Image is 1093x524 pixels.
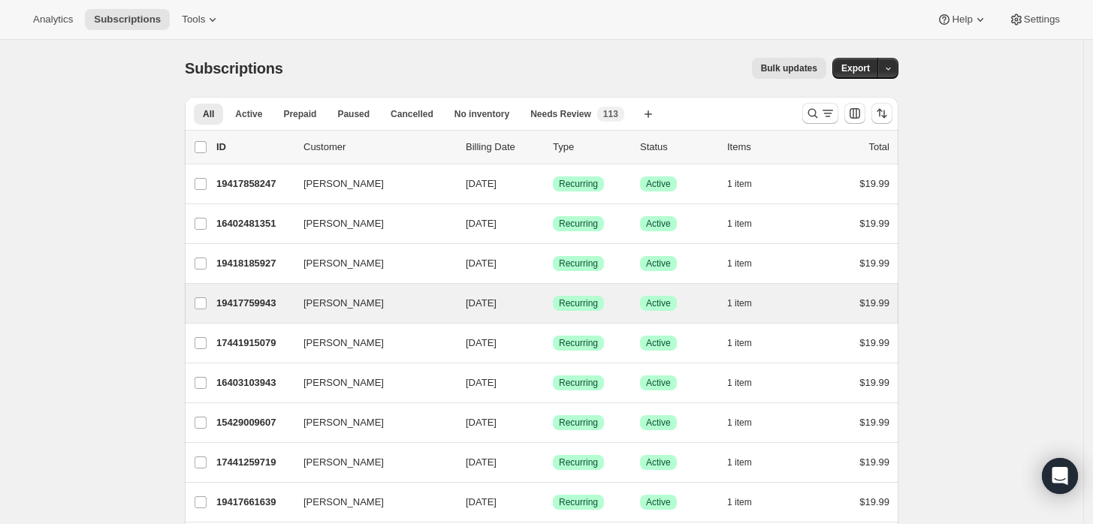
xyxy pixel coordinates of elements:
[216,256,291,271] p: 19418185927
[802,103,838,124] button: Search and filter results
[454,108,509,120] span: No inventory
[859,377,889,388] span: $19.99
[530,108,591,120] span: Needs Review
[859,337,889,348] span: $19.99
[646,456,671,468] span: Active
[216,213,889,234] div: 16402481351[PERSON_NAME][DATE]SuccessRecurringSuccessActive1 item$19.99
[761,62,817,74] span: Bulk updates
[391,108,433,120] span: Cancelled
[216,176,291,191] p: 19417858247
[559,178,598,190] span: Recurring
[303,495,384,510] span: [PERSON_NAME]
[303,415,384,430] span: [PERSON_NAME]
[294,411,445,435] button: [PERSON_NAME]
[859,178,889,189] span: $19.99
[33,14,73,26] span: Analytics
[294,331,445,355] button: [PERSON_NAME]
[235,108,262,120] span: Active
[303,296,384,311] span: [PERSON_NAME]
[216,216,291,231] p: 16402481351
[727,140,802,155] div: Items
[216,492,889,513] div: 19417661639[PERSON_NAME][DATE]SuccessRecurringSuccessActive1 item$19.99
[859,218,889,229] span: $19.99
[727,452,768,473] button: 1 item
[559,297,598,309] span: Recurring
[216,140,291,155] p: ID
[1024,14,1060,26] span: Settings
[727,218,752,230] span: 1 item
[216,173,889,194] div: 19417858247[PERSON_NAME][DATE]SuccessRecurringSuccessActive1 item$19.99
[869,140,889,155] p: Total
[94,14,161,26] span: Subscriptions
[727,293,768,314] button: 1 item
[859,297,889,309] span: $19.99
[216,415,291,430] p: 15429009607
[727,492,768,513] button: 1 item
[752,58,826,79] button: Bulk updates
[559,257,598,270] span: Recurring
[832,58,879,79] button: Export
[559,456,598,468] span: Recurring
[303,336,384,351] span: [PERSON_NAME]
[466,496,497,507] span: [DATE]
[727,297,752,309] span: 1 item
[466,140,541,155] p: Billing Date
[646,218,671,230] span: Active
[646,257,671,270] span: Active
[559,218,598,230] span: Recurring
[859,257,889,269] span: $19.99
[294,490,445,514] button: [PERSON_NAME]
[559,337,598,349] span: Recurring
[294,371,445,395] button: [PERSON_NAME]
[646,417,671,429] span: Active
[871,103,892,124] button: Sort the results
[303,140,454,155] p: Customer
[216,412,889,433] div: 15429009607[PERSON_NAME][DATE]SuccessRecurringSuccessActive1 item$19.99
[646,377,671,389] span: Active
[466,377,497,388] span: [DATE]
[646,297,671,309] span: Active
[303,375,384,390] span: [PERSON_NAME]
[216,372,889,393] div: 16403103943[PERSON_NAME][DATE]SuccessRecurringSuccessActive1 item$19.99
[1000,9,1069,30] button: Settings
[466,456,497,468] span: [DATE]
[952,14,972,26] span: Help
[216,452,889,473] div: 17441259719[PERSON_NAME][DATE]SuccessRecurringSuccessActive1 item$19.99
[185,60,283,77] span: Subscriptions
[294,251,445,276] button: [PERSON_NAME]
[727,178,752,190] span: 1 item
[216,253,889,274] div: 19418185927[PERSON_NAME][DATE]SuccessRecurringSuccessActive1 item$19.99
[24,9,82,30] button: Analytics
[216,455,291,470] p: 17441259719
[466,297,497,309] span: [DATE]
[646,178,671,190] span: Active
[173,9,229,30] button: Tools
[216,495,291,510] p: 19417661639
[727,253,768,274] button: 1 item
[844,103,865,124] button: Customize table column order and visibility
[294,212,445,236] button: [PERSON_NAME]
[466,417,497,428] span: [DATE]
[303,455,384,470] span: [PERSON_NAME]
[203,108,214,120] span: All
[727,337,752,349] span: 1 item
[603,108,618,120] span: 113
[727,257,752,270] span: 1 item
[727,377,752,389] span: 1 item
[216,375,291,390] p: 16403103943
[727,456,752,468] span: 1 item
[216,336,291,351] p: 17441915079
[466,257,497,269] span: [DATE]
[859,456,889,468] span: $19.99
[559,417,598,429] span: Recurring
[859,417,889,428] span: $19.99
[636,104,660,125] button: Create new view
[559,377,598,389] span: Recurring
[303,176,384,191] span: [PERSON_NAME]
[727,417,752,429] span: 1 item
[337,108,370,120] span: Paused
[466,178,497,189] span: [DATE]
[646,496,671,508] span: Active
[85,9,170,30] button: Subscriptions
[928,9,996,30] button: Help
